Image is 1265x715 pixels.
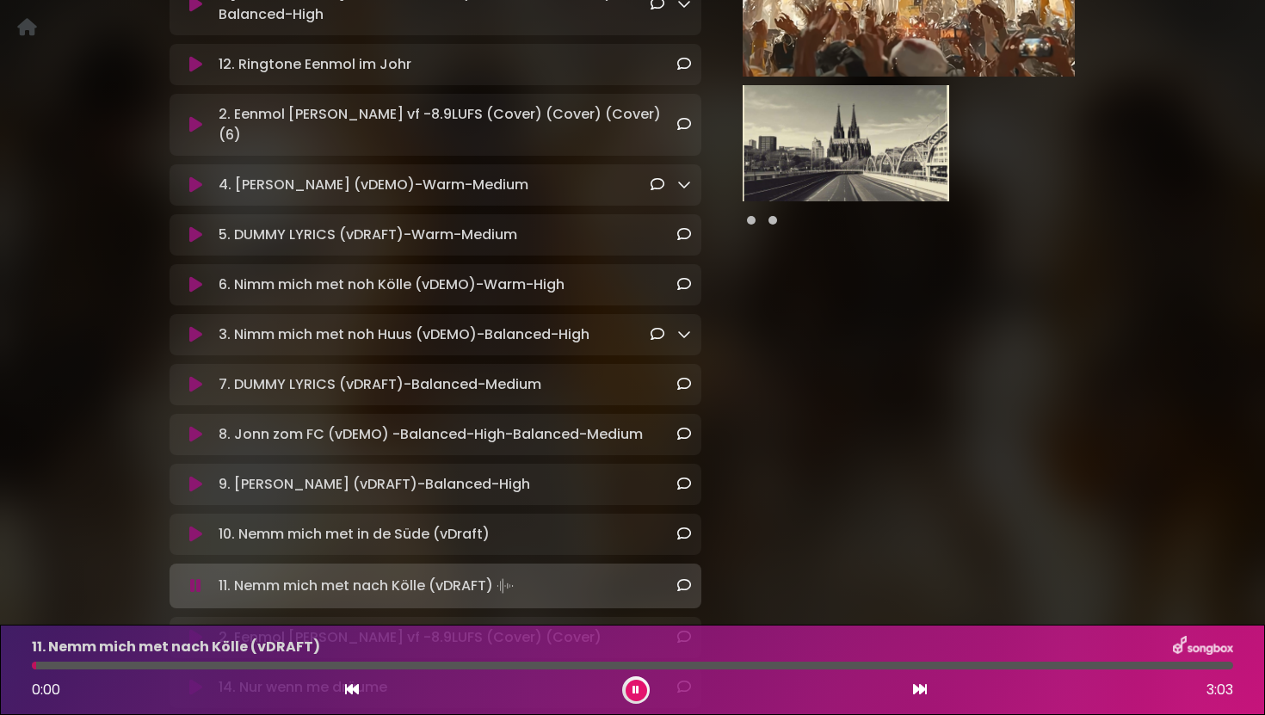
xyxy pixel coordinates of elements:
p: 7. DUMMY LYRICS (vDRAFT)-Balanced-Medium [219,374,541,395]
img: bj9cZIVSFGdJ3k2YEuQL [743,85,949,201]
p: 11. Nemm mich met nach Kölle (vDRAFT) [32,637,320,657]
p: 8. Jonn zom FC (vDEMO) -Balanced-High-Balanced-Medium [219,424,643,445]
p: 2. Eenmol [PERSON_NAME] vf -8.9LUFS (Cover) (Cover) (Cover) (6) [219,104,676,145]
span: 3:03 [1206,680,1233,700]
img: songbox-logo-white.png [1173,636,1233,658]
p: 6. Nimm mich met noh Kölle (vDEMO)-Warm-High [219,274,565,295]
p: 10. Nemm mich met in de Süde (vDraft) [219,524,490,545]
p: 12. Ringtone Eenmol im Johr [219,54,411,75]
p: 9. [PERSON_NAME] (vDRAFT)-Balanced-High [219,474,530,495]
p: 5. DUMMY LYRICS (vDRAFT)-Warm-Medium [219,225,517,245]
span: 0:00 [32,680,60,700]
p: 4. [PERSON_NAME] (vDEMO)-Warm-Medium [219,175,528,195]
img: waveform4.gif [493,574,517,598]
p: 11. Nemm mich met nach Kölle (vDRAFT) [219,574,517,598]
p: 3. Nimm mich met noh Huus (vDEMO)-Balanced-High [219,324,589,345]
